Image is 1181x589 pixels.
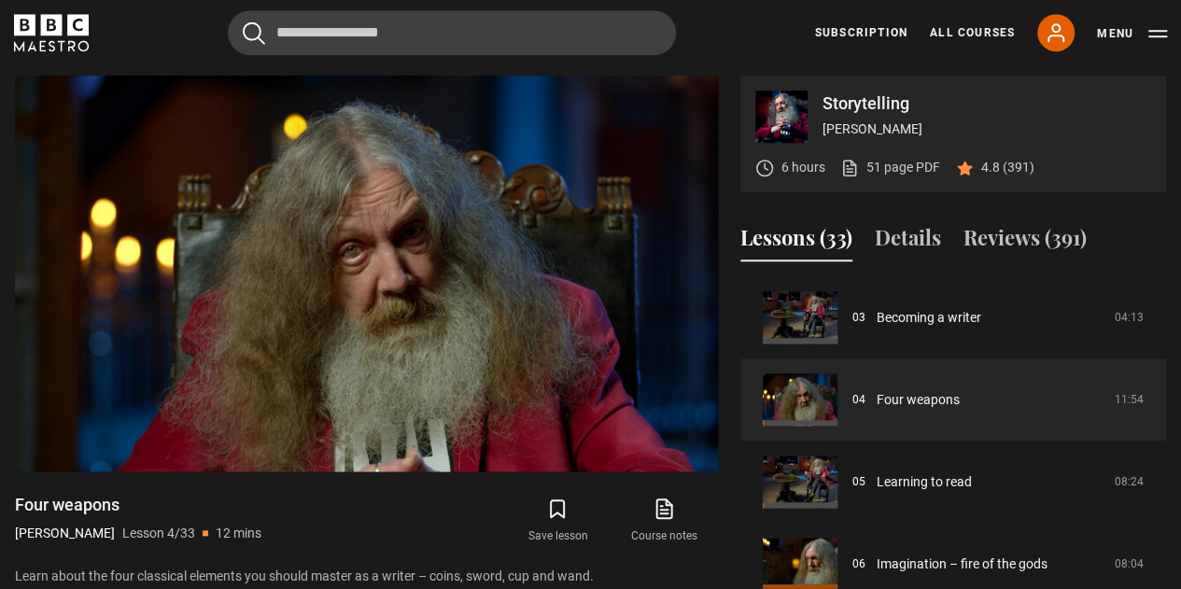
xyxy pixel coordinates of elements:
a: Course notes [612,494,718,548]
a: Subscription [815,24,907,41]
button: Submit the search query [243,21,265,45]
p: Learn about the four classical elements you should master as a writer – coins, sword, cup and wand. [15,567,718,586]
p: Storytelling [822,95,1151,112]
p: Lesson 4/33 [122,524,195,543]
a: Imagination – fire of the gods [877,554,1047,574]
button: Details [875,222,941,261]
p: 4.8 (391) [981,158,1034,177]
h1: Four weapons [15,494,261,516]
a: 51 page PDF [840,158,940,177]
svg: BBC Maestro [14,14,89,51]
video-js: Video Player [15,76,718,471]
a: Learning to read [877,472,972,492]
input: Search [228,10,676,55]
p: [PERSON_NAME] [15,524,115,543]
a: All Courses [930,24,1015,41]
p: 12 mins [216,524,261,543]
p: 6 hours [781,158,825,177]
button: Lessons (33) [740,222,852,261]
button: Toggle navigation [1097,24,1167,43]
a: Becoming a writer [877,308,981,328]
a: Four weapons [877,390,960,410]
p: [PERSON_NAME] [822,119,1151,139]
button: Save lesson [504,494,611,548]
button: Reviews (391) [963,222,1087,261]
